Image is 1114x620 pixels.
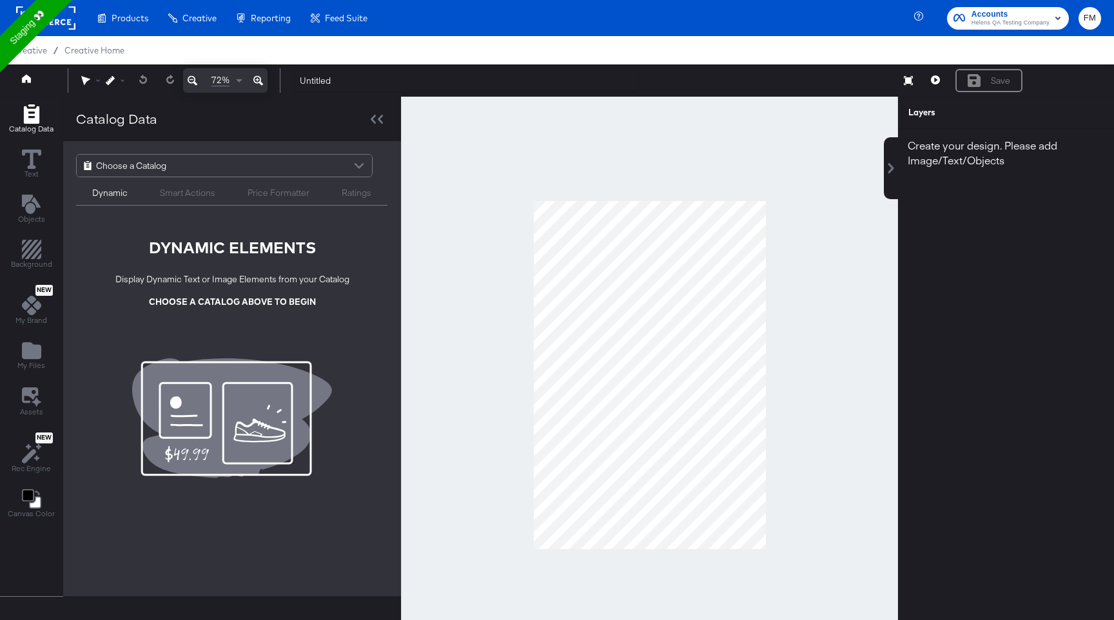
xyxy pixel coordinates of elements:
[8,509,55,519] span: Canvas Color
[35,434,53,442] span: New
[20,407,43,417] span: Assets
[898,129,1114,177] div: Create your design. Please add Image/Text/Objects
[96,155,166,177] span: Choose a Catalog
[92,187,128,199] div: Dynamic
[8,282,55,330] button: NewMy Brand
[12,383,51,421] button: Assets
[908,106,1040,119] div: Layers
[15,315,47,325] span: My Brand
[13,45,47,55] span: Creative
[24,169,39,179] span: Text
[248,187,309,199] div: Price Formatter
[10,338,53,375] button: Add Files
[47,45,64,55] span: /
[1084,11,1096,26] span: FM
[947,7,1069,30] button: AccountsHelens QA Testing Company
[14,146,49,183] button: Text
[1,101,61,138] button: Add Rectangle
[1079,7,1101,30] button: FM
[149,296,316,308] div: CHOOSE A CATALOG ABOVE TO BEGIN
[182,13,217,23] span: Creative
[64,45,124,55] a: Creative Home
[342,187,371,199] div: Ratings
[76,110,157,128] div: Catalog Data
[115,273,349,286] div: Display Dynamic Text or Image Elements from your Catalog
[12,463,51,474] span: Rec Engine
[4,429,59,478] button: NewRec Engine
[18,214,45,224] span: Objects
[972,18,1050,28] span: Helens QA Testing Company
[149,237,316,258] div: DYNAMIC ELEMENTS
[3,237,60,274] button: Add Rectangle
[251,13,291,23] span: Reporting
[972,8,1050,21] span: Accounts
[10,191,53,228] button: Add Text
[35,286,53,295] span: New
[112,13,148,23] span: Products
[9,124,54,134] span: Catalog Data
[325,13,367,23] span: Feed Suite
[11,259,52,269] span: Background
[17,360,45,371] span: My Files
[160,187,215,199] div: Smart Actions
[211,74,230,86] span: 72%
